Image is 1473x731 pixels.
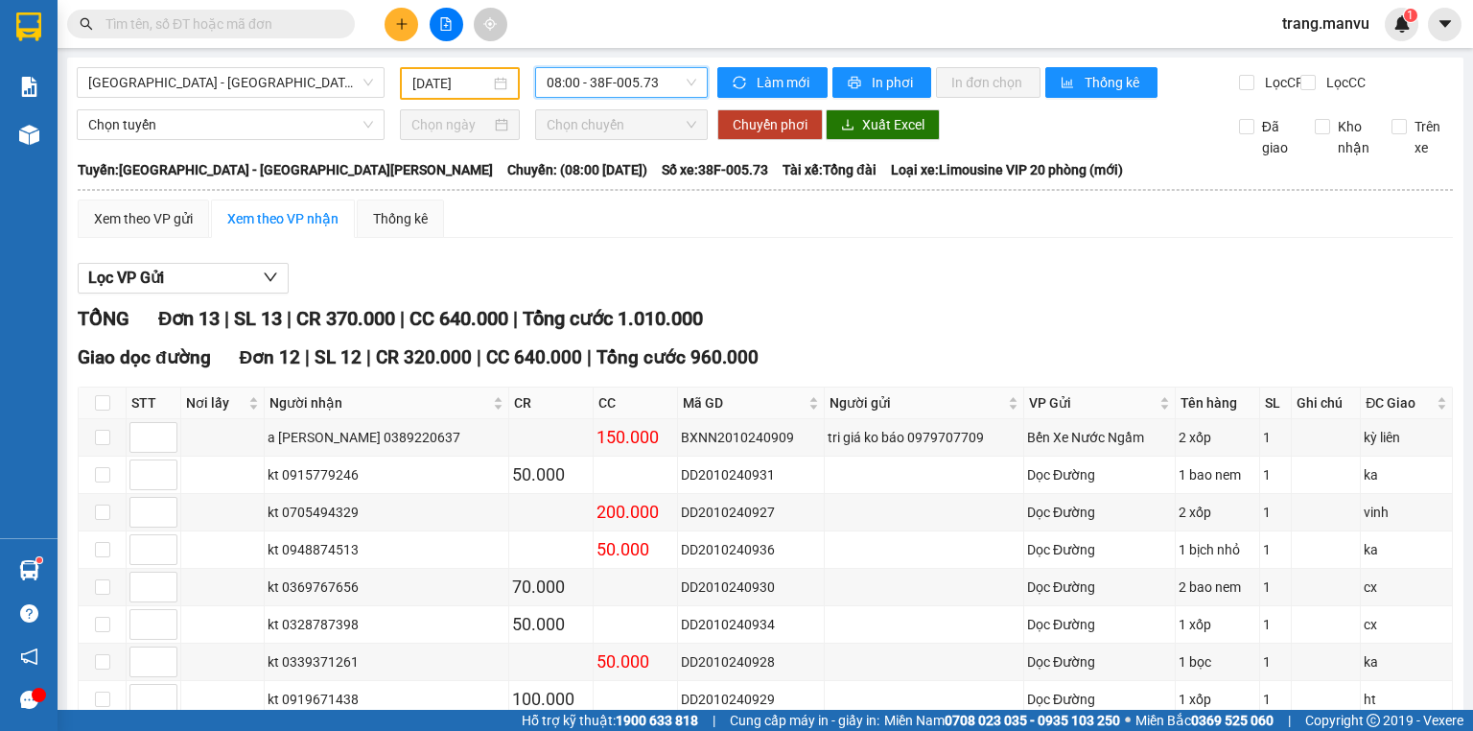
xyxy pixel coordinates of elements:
[547,68,697,97] span: 08:00 - 38F-005.73
[385,8,418,41] button: plus
[757,72,812,93] span: Làm mới
[1024,569,1176,606] td: Dọc Đường
[1179,651,1256,672] div: 1 bọc
[507,159,647,180] span: Chuyến: (08:00 [DATE])
[513,307,518,330] span: |
[1027,502,1172,523] div: Dọc Đường
[1263,614,1288,635] div: 1
[127,388,181,419] th: STT
[1176,388,1260,419] th: Tên hàng
[678,644,825,681] td: DD2010240928
[681,577,821,598] div: DD2010240930
[20,604,38,623] span: question-circle
[1257,72,1307,93] span: Lọc CR
[1027,689,1172,710] div: Dọc Đường
[884,710,1120,731] span: Miền Nam
[263,270,278,285] span: down
[523,307,703,330] span: Tổng cước 1.010.000
[522,710,698,731] span: Hỗ trợ kỹ thuật:
[1027,614,1172,635] div: Dọc Đường
[94,208,193,229] div: Xem theo VP gửi
[1330,116,1377,158] span: Kho nhận
[158,307,220,330] span: Đơn 13
[16,12,41,41] img: logo-vxr
[78,162,493,177] b: Tuyến: [GEOGRAPHIC_DATA] - [GEOGRAPHIC_DATA][PERSON_NAME]
[832,67,931,98] button: printerIn phơi
[1027,427,1172,448] div: Bến Xe Nước Ngầm
[848,76,864,91] span: printer
[681,614,821,635] div: DD2010240934
[1437,15,1454,33] span: caret-down
[268,614,505,635] div: kt 0328787398
[366,346,371,368] span: |
[430,8,463,41] button: file-add
[1024,644,1176,681] td: Dọc Đường
[678,494,825,531] td: DD2010240927
[1263,577,1288,598] div: 1
[1364,539,1449,560] div: ka
[486,346,582,368] span: CC 640.000
[1045,67,1157,98] button: bar-chartThống kê
[587,346,592,368] span: |
[477,346,481,368] span: |
[1029,392,1156,413] span: VP Gửi
[681,427,821,448] div: BXNN2010240909
[841,118,854,133] span: download
[20,691,38,709] span: message
[395,17,409,31] span: plus
[474,8,507,41] button: aim
[1393,15,1411,33] img: icon-new-feature
[10,142,222,169] li: In ngày: 06:59 15/10
[439,17,453,31] span: file-add
[1428,8,1461,41] button: caret-down
[1027,651,1172,672] div: Dọc Đường
[80,17,93,31] span: search
[1024,531,1176,569] td: Dọc Đường
[1407,116,1454,158] span: Trên xe
[512,574,590,601] div: 70.000
[268,651,505,672] div: kt 0339371261
[733,76,749,91] span: sync
[678,457,825,494] td: DD2010240931
[19,560,39,580] img: warehouse-icon
[268,539,505,560] div: kt 0948874513
[409,307,508,330] span: CC 640.000
[412,73,489,94] input: 20/10/2024
[1319,72,1368,93] span: Lọc CC
[36,557,42,563] sup: 1
[512,611,590,638] div: 50.000
[678,569,825,606] td: DD2010240930
[945,713,1120,728] strong: 0708 023 035 - 0935 103 250
[1027,539,1172,560] div: Dọc Đường
[828,427,1020,448] div: tri giá ko báo 0979707709
[596,424,674,451] div: 150.000
[269,392,489,413] span: Người nhận
[1263,427,1288,448] div: 1
[268,502,505,523] div: kt 0705494329
[78,307,129,330] span: TỔNG
[681,464,821,485] div: DD2010240931
[305,346,310,368] span: |
[1179,427,1256,448] div: 2 xốp
[1263,464,1288,485] div: 1
[1027,577,1172,598] div: Dọc Đường
[1024,681,1176,719] td: Dọc Đường
[88,68,373,97] span: Hà Nội - Kỳ Anh
[891,159,1123,180] span: Loại xe: Limousine VIP 20 phòng (mới)
[411,114,490,135] input: Chọn ngày
[1135,710,1274,731] span: Miền Bắc
[1364,464,1449,485] div: ka
[1061,76,1077,91] span: bar-chart
[936,67,1040,98] button: In đơn chọn
[678,681,825,719] td: DD2010240929
[20,648,38,666] span: notification
[240,346,301,368] span: Đơn 12
[783,159,877,180] span: Tài xế: Tổng đài
[296,307,395,330] span: CR 370.000
[826,109,940,140] button: downloadXuất Excel
[596,346,759,368] span: Tổng cước 960.000
[400,307,405,330] span: |
[287,307,292,330] span: |
[1125,717,1131,724] span: ⚪️
[227,208,339,229] div: Xem theo VP nhận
